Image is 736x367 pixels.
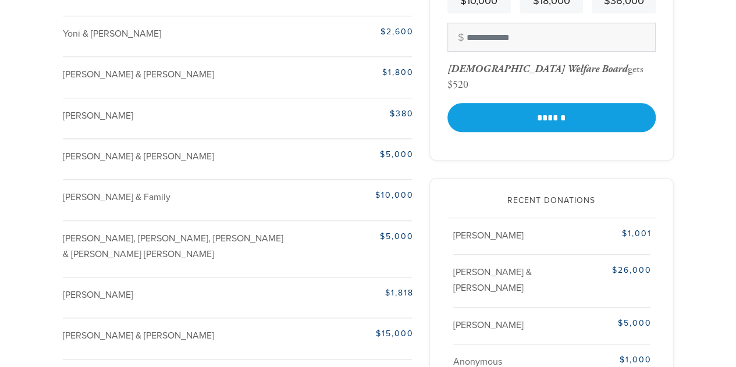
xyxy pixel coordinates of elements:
div: $1,001 [582,227,651,240]
span: [PERSON_NAME], [PERSON_NAME], [PERSON_NAME] & [PERSON_NAME] [PERSON_NAME] [63,233,283,260]
div: $520 [447,78,468,91]
div: $5,000 [582,317,651,329]
span: [PERSON_NAME] & Family [63,191,170,203]
span: Yoni & [PERSON_NAME] [63,28,161,40]
span: [PERSON_NAME] [63,110,133,122]
div: $1,818 [291,287,414,299]
span: [PERSON_NAME] [63,289,133,301]
div: $10,000 [291,189,414,201]
div: $1,800 [291,66,414,79]
h2: Recent Donations [447,196,656,206]
div: $5,000 [291,148,414,161]
div: gets [447,62,643,76]
span: [PERSON_NAME] [453,319,524,331]
div: $15,000 [291,327,414,340]
div: $2,600 [291,26,414,38]
span: [PERSON_NAME] & [PERSON_NAME] [63,151,214,162]
div: $5,000 [291,230,414,243]
div: $26,000 [582,264,651,276]
div: $1,000 [582,354,651,366]
span: [PERSON_NAME] & [PERSON_NAME] [63,69,214,80]
span: [PERSON_NAME] [453,230,524,241]
div: $380 [291,108,414,120]
span: [PERSON_NAME] & [PERSON_NAME] [453,266,532,294]
span: [PERSON_NAME] & [PERSON_NAME] [63,330,214,341]
span: [DEMOGRAPHIC_DATA] Welfare Board [447,62,628,76]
